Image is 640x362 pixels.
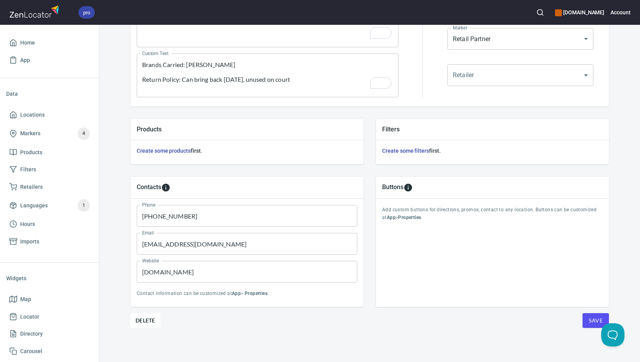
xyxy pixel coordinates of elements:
span: Directory [20,329,43,339]
span: Save [589,316,603,326]
svg: To add custom buttons for locations, please go to Apps > Properties > Buttons. [403,183,413,192]
span: Filters [20,165,36,174]
h5: Filters [382,125,603,133]
p: Contact information can be customized at > . [137,290,357,298]
iframe: Help Scout Beacon - Open [601,323,624,346]
b: App [232,291,241,296]
span: 4 [78,129,90,138]
h6: first. [137,147,357,155]
a: Filters [6,161,93,178]
span: Imports [20,237,39,247]
span: 1 [78,201,90,210]
a: Imports [6,233,93,250]
span: Languages [20,201,48,210]
a: Create some filters [382,148,429,154]
span: Markers [20,129,40,138]
span: Map [20,295,31,304]
b: Properties [398,215,421,220]
a: Create some products [137,148,191,154]
h5: Contacts [137,183,161,192]
img: zenlocator [9,3,61,20]
span: Carousel [20,346,42,356]
h5: Buttons [382,183,403,192]
button: Account [610,4,631,21]
p: Add custom buttons for directions, promos, contact to any location. Buttons can be customized at > . [382,206,603,222]
span: pro [78,9,95,17]
h6: first. [382,147,603,155]
div: pro [78,6,95,19]
div: Retail Partner [447,28,593,50]
li: Widgets [6,269,93,288]
a: Locations [6,106,93,124]
h6: Account [610,8,631,17]
a: Markers4 [6,124,93,144]
a: App [6,52,93,69]
b: App [387,215,396,220]
a: Hours [6,215,93,233]
a: Products [6,144,93,161]
li: Data [6,84,93,103]
span: Delete [136,316,155,325]
h5: Products [137,125,357,133]
a: Map [6,291,93,308]
b: Properties [245,291,268,296]
button: Search [532,4,549,21]
span: Home [20,38,35,48]
span: Products [20,148,42,157]
span: App [20,55,30,65]
a: Locator [6,308,93,326]
span: Hours [20,219,35,229]
div: ​ [447,64,593,86]
a: Directory [6,325,93,343]
span: Locator [20,312,39,322]
div: Manage your apps [555,4,604,21]
span: Retailers [20,182,43,192]
span: Locations [20,110,45,120]
a: Carousel [6,343,93,360]
button: Save [583,313,609,328]
a: Retailers [6,178,93,196]
a: Home [6,34,93,52]
svg: To add custom contact information for locations, please go to Apps > Properties > Contacts. [161,183,170,192]
h6: [DOMAIN_NAME] [555,8,604,17]
a: Languages1 [6,195,93,215]
button: color-CE600E [555,9,562,16]
textarea: To enrich screen reader interactions, please activate Accessibility in Grammarly extension settings [142,61,393,90]
textarea: To enrich screen reader interactions, please activate Accessibility in Grammarly extension settings [142,11,393,40]
button: Delete [130,313,160,328]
